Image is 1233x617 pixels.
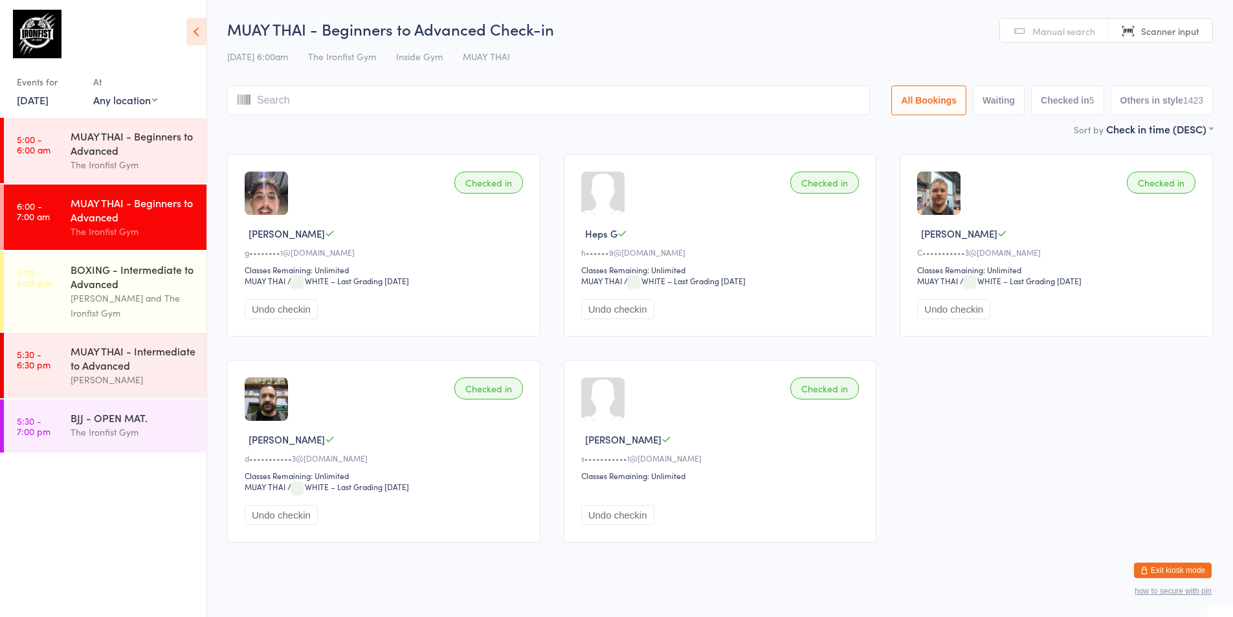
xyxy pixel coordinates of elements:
[1127,172,1195,194] div: Checked in
[17,71,80,93] div: Events for
[454,377,523,399] div: Checked in
[4,185,206,250] a: 6:00 -7:00 amMUAY THAI - Beginners to AdvancedThe Ironfist Gym
[17,201,50,221] time: 6:00 - 7:00 am
[245,453,527,464] div: d•••••••••••3@[DOMAIN_NAME]
[71,262,195,291] div: BOXING - Intermediate to Advanced
[917,275,958,286] div: MUAY THAI
[973,85,1025,115] button: Waiting
[1111,85,1213,115] button: Others in style1423
[454,172,523,194] div: Checked in
[790,377,859,399] div: Checked in
[790,172,859,194] div: Checked in
[1089,95,1094,106] div: 5
[1031,85,1104,115] button: Checked in5
[17,267,51,288] time: 5:00 - 6:00 pm
[71,129,195,157] div: MUAY THAI - Beginners to Advanced
[287,275,409,286] span: / WHITE – Last Grading [DATE]
[93,93,157,107] div: Any location
[917,247,1199,258] div: C•••••••••••3@[DOMAIN_NAME]
[917,299,990,319] button: Undo checkin
[581,299,654,319] button: Undo checkin
[17,349,50,370] time: 5:30 - 6:30 pm
[245,172,288,215] img: image1737364294.png
[245,377,288,421] img: image1711315421.png
[917,264,1199,275] div: Classes Remaining: Unlimited
[13,10,61,58] img: The Ironfist Gym
[249,227,325,240] span: [PERSON_NAME]
[71,291,195,320] div: [PERSON_NAME] and The Ironfist Gym
[581,505,654,525] button: Undo checkin
[227,50,288,63] span: [DATE] 6:00am
[581,247,863,258] div: h••••••9@[DOMAIN_NAME]
[287,481,409,492] span: / WHITE – Last Grading [DATE]
[1135,587,1212,596] button: how to secure with pin
[71,344,195,372] div: MUAY THAI - Intermediate to Advanced
[581,470,863,481] div: Classes Remaining: Unlimited
[71,157,195,172] div: The Ironfist Gym
[4,118,206,183] a: 5:00 -6:00 amMUAY THAI - Beginners to AdvancedThe Ironfist Gym
[245,505,318,525] button: Undo checkin
[1141,25,1199,38] span: Scanner input
[581,453,863,464] div: s•••••••••••1@[DOMAIN_NAME]
[71,224,195,239] div: The Ironfist Gym
[245,481,285,492] div: MUAY THAI
[17,93,49,107] a: [DATE]
[227,18,1213,39] h2: MUAY THAI - Beginners to Advanced Check-in
[4,399,206,453] a: 5:30 -7:00 pmBJJ - OPEN MAT.The Ironfist Gym
[227,85,870,115] input: Search
[17,134,50,155] time: 5:00 - 6:00 am
[1074,123,1104,136] label: Sort by
[1106,122,1213,136] div: Check in time (DESC)
[249,432,325,446] span: [PERSON_NAME]
[917,172,961,215] img: image1741681361.png
[245,264,527,275] div: Classes Remaining: Unlimited
[960,275,1082,286] span: / WHITE – Last Grading [DATE]
[624,275,746,286] span: / WHITE – Last Grading [DATE]
[463,50,510,63] span: MUAY THAI
[891,85,966,115] button: All Bookings
[245,470,527,481] div: Classes Remaining: Unlimited
[1032,25,1095,38] span: Manual search
[71,410,195,425] div: BJJ - OPEN MAT.
[245,247,527,258] div: g••••••••1@[DOMAIN_NAME]
[245,275,285,286] div: MUAY THAI
[921,227,997,240] span: [PERSON_NAME]
[17,416,50,436] time: 5:30 - 7:00 pm
[585,227,617,240] span: Heps G
[4,251,206,331] a: 5:00 -6:00 pmBOXING - Intermediate to Advanced[PERSON_NAME] and The Ironfist Gym
[93,71,157,93] div: At
[585,432,661,446] span: [PERSON_NAME]
[71,372,195,387] div: [PERSON_NAME]
[71,425,195,440] div: The Ironfist Gym
[1183,95,1203,106] div: 1423
[4,333,206,398] a: 5:30 -6:30 pmMUAY THAI - Intermediate to Advanced[PERSON_NAME]
[245,299,318,319] button: Undo checkin
[1134,563,1212,578] button: Exit kiosk mode
[581,275,622,286] div: MUAY THAI
[308,50,376,63] span: The Ironfist Gym
[581,264,863,275] div: Classes Remaining: Unlimited
[71,196,195,224] div: MUAY THAI - Beginners to Advanced
[396,50,443,63] span: Inside Gym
